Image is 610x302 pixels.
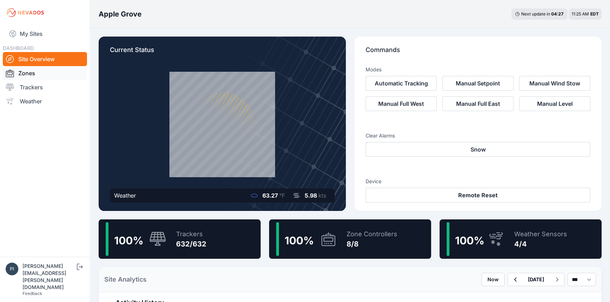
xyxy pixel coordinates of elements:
[262,192,278,199] span: 63.27
[3,25,87,42] a: My Sites
[110,45,335,60] p: Current Status
[3,80,87,94] a: Trackers
[269,219,431,259] a: 100%Zone Controllers8/8
[366,188,590,203] button: Remote Reset
[23,263,75,291] div: [PERSON_NAME][EMAIL_ADDRESS][PERSON_NAME][DOMAIN_NAME]
[442,76,513,91] button: Manual Setpoint
[442,96,513,111] button: Manual Full East
[366,76,437,91] button: Automatic Tracking
[6,7,45,18] img: Nevados
[455,234,484,247] span: 100 %
[366,96,437,111] button: Manual Full West
[176,229,206,239] div: Trackers
[514,239,567,249] div: 4/4
[481,273,505,286] button: Now
[514,229,567,239] div: Weather Sensors
[318,192,326,199] span: kts
[366,178,590,185] h3: Device
[99,219,261,259] a: 100%Trackers632/632
[572,11,589,17] span: 11:25 AM
[522,273,550,286] button: [DATE]
[176,239,206,249] div: 632/632
[551,11,564,17] div: 04 : 27
[519,76,590,91] button: Manual Wind Stow
[347,229,397,239] div: Zone Controllers
[440,219,602,259] a: 100%Weather Sensors4/4
[6,263,18,275] img: piotr.kolodziejczyk@energix-group.com
[366,66,381,73] h3: Modes
[366,142,590,157] button: Snow
[23,291,42,296] a: Feedback
[104,275,147,284] h2: Site Analytics
[366,132,590,139] h3: Clear Alarms
[3,66,87,80] a: Zones
[114,234,143,247] span: 100 %
[99,5,142,23] nav: Breadcrumb
[3,45,34,51] span: DASHBOARD
[519,96,590,111] button: Manual Level
[305,192,317,199] span: 5.98
[114,191,136,200] div: Weather
[99,9,142,19] h3: Apple Grove
[366,45,590,60] p: Commands
[285,234,314,247] span: 100 %
[3,52,87,66] a: Site Overview
[279,192,285,199] span: °F
[521,11,550,17] span: Next update in
[347,239,397,249] div: 8/8
[590,11,599,17] span: EDT
[3,94,87,108] a: Weather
